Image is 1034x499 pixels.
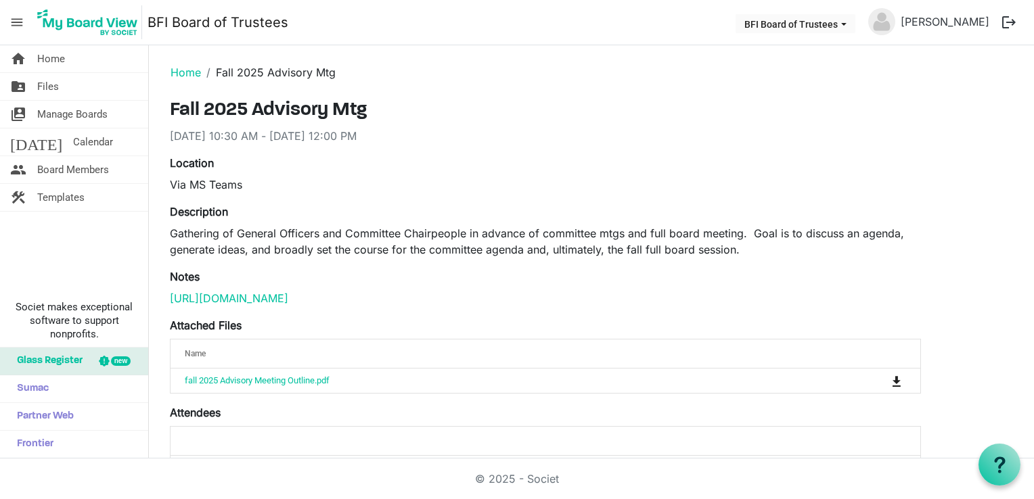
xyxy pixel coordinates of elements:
span: Home [37,45,65,72]
div: new [111,356,131,366]
span: Templates [37,184,85,211]
span: folder_shared [10,73,26,100]
span: Name [185,349,206,358]
button: Download [887,371,906,390]
a: My Board View Logo [33,5,148,39]
span: home [10,45,26,72]
td: fall 2025 Advisory Meeting Outline.pdf is template cell column header Name [171,369,836,393]
a: [URL][DOMAIN_NAME] [170,291,288,305]
button: logout [995,8,1023,37]
div: [DATE] 10:30 AM - [DATE] 12:00 PM [170,128,921,144]
a: fall 2025 Advisory Meeting Outline.pdf [185,375,330,385]
span: Files [37,73,59,100]
label: Attendees [170,404,221,421]
td: is Command column column header [836,369,920,393]
h3: Fall 2025 Advisory Mtg [170,99,921,122]
label: Attached Files [170,317,242,333]
label: Notes [170,268,200,285]
label: Location [170,155,214,171]
li: Fall 2025 Advisory Mtg [201,64,336,80]
span: Manage Boards [37,101,108,128]
span: Sumac [10,375,49,402]
span: [DATE] [10,128,62,156]
img: no-profile-picture.svg [868,8,895,35]
span: Frontier [10,431,53,458]
span: Board Members [37,156,109,183]
div: Via MS Teams [170,176,921,193]
span: menu [4,9,30,35]
span: switch_account [10,101,26,128]
a: © 2025 - Societ [475,472,559,485]
img: My Board View Logo [33,5,142,39]
a: BFI Board of Trustees [148,9,288,36]
p: Gathering of General Officers and Committee Chairpeople in advance of committee mtgs and full boa... [170,225,921,258]
span: Societ makes exceptional software to support nonprofits. [6,300,142,341]
span: Glass Register [10,348,83,375]
span: construction [10,184,26,211]
span: Partner Web [10,403,74,430]
span: Calendar [73,128,113,156]
a: Home [171,66,201,79]
span: people [10,156,26,183]
a: [PERSON_NAME] [895,8,995,35]
button: BFI Board of Trustees dropdownbutton [736,14,855,33]
label: Description [170,204,228,220]
td: ?Ken Steward is template cell column header [171,456,920,487]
